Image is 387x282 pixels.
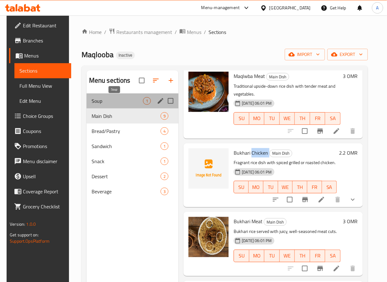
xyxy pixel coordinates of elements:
[295,183,305,192] span: TH
[14,93,71,108] a: Edit Menu
[92,158,161,165] span: Snack
[339,148,358,157] h6: 2.2 OMR
[330,192,345,207] button: delete
[313,114,323,123] span: FR
[87,91,179,202] nav: Menu sections
[10,237,50,245] a: Support.OpsPlatform
[295,112,310,125] button: TH
[23,37,66,44] span: Branches
[161,127,168,135] div: items
[310,183,320,192] span: FR
[161,174,168,180] span: 2
[325,250,340,262] button: SA
[325,112,340,125] button: SA
[9,33,71,48] a: Branches
[92,188,161,195] span: Beverage
[9,199,71,214] a: Grocery Checklist
[249,181,263,193] button: MO
[239,100,274,106] span: [DATE] 06:01 PM
[161,158,168,164] span: 1
[116,53,135,58] span: Inactive
[297,114,307,123] span: TH
[252,251,262,260] span: MO
[135,74,148,87] span: Select all sections
[267,114,277,123] span: TU
[264,250,279,262] button: TU
[249,250,264,262] button: MO
[23,158,66,165] span: Menu disclaimer
[201,4,240,12] div: Menu-management
[14,78,71,93] a: Full Menu View
[234,112,249,125] button: SU
[285,49,325,60] button: import
[328,251,338,260] span: SA
[116,28,172,36] span: Restaurants management
[269,150,292,157] div: Main Dish
[163,73,178,88] button: Add section
[87,169,179,184] div: Dessert2
[92,142,161,150] span: Sandwich
[318,196,325,203] a: Edit menu item
[280,250,295,262] button: WE
[263,181,278,193] button: TU
[82,47,114,62] span: Maqlooba
[234,148,268,158] span: Bukhari Chicken
[313,124,328,139] button: Branch-specific-item
[19,67,66,75] span: Sections
[209,28,226,36] span: Sections
[234,228,340,235] p: Bukhari rice served with juicy, well-seasoned meat cuts.
[345,124,360,139] button: delete
[251,183,261,192] span: MO
[298,124,311,138] span: Select to update
[109,28,172,36] a: Restaurants management
[87,108,179,124] div: Main Dish9
[234,82,340,98] p: Traditional upside-down rice dish with tender meat and vegetables.
[204,28,206,36] li: /
[87,93,179,108] div: Soup1edit
[249,112,264,125] button: MO
[281,183,290,192] span: WE
[349,196,357,203] svg: Show Choices
[236,114,247,123] span: SU
[343,72,358,80] h6: 3 OMR
[92,97,143,105] span: Soup
[345,192,360,207] button: show more
[161,113,168,119] span: 9
[23,173,66,180] span: Upsell
[188,148,229,189] img: Bukhari Chicken
[266,183,276,192] span: TU
[9,124,71,139] a: Coupons
[161,189,168,195] span: 3
[234,217,262,226] span: Bukhari Meat
[267,73,289,80] span: Main Dish
[161,173,168,180] div: items
[290,51,320,58] span: import
[87,154,179,169] div: Snack1
[104,28,106,36] li: /
[9,48,71,63] a: Menus
[278,181,293,193] button: WE
[161,188,168,195] div: items
[87,124,179,139] div: Bread/Pastry4
[23,112,66,120] span: Choice Groups
[89,76,130,85] h2: Menu sections
[298,262,311,275] span: Select to update
[282,114,292,123] span: WE
[283,193,296,206] span: Select to update
[376,4,379,11] span: A
[23,203,66,210] span: Grocery Checklist
[9,169,71,184] a: Upsell
[264,218,286,226] span: Main Dish
[188,72,229,112] img: Maqlwba Meat
[143,98,151,104] span: 1
[9,108,71,124] a: Choice Groups
[19,82,66,90] span: Full Menu View
[270,150,292,157] span: Main Dish
[298,192,313,207] button: Branch-specific-item
[19,97,66,105] span: Edit Menu
[328,114,338,123] span: SA
[313,251,323,260] span: FR
[116,52,135,59] div: Inactive
[92,173,161,180] span: Dessert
